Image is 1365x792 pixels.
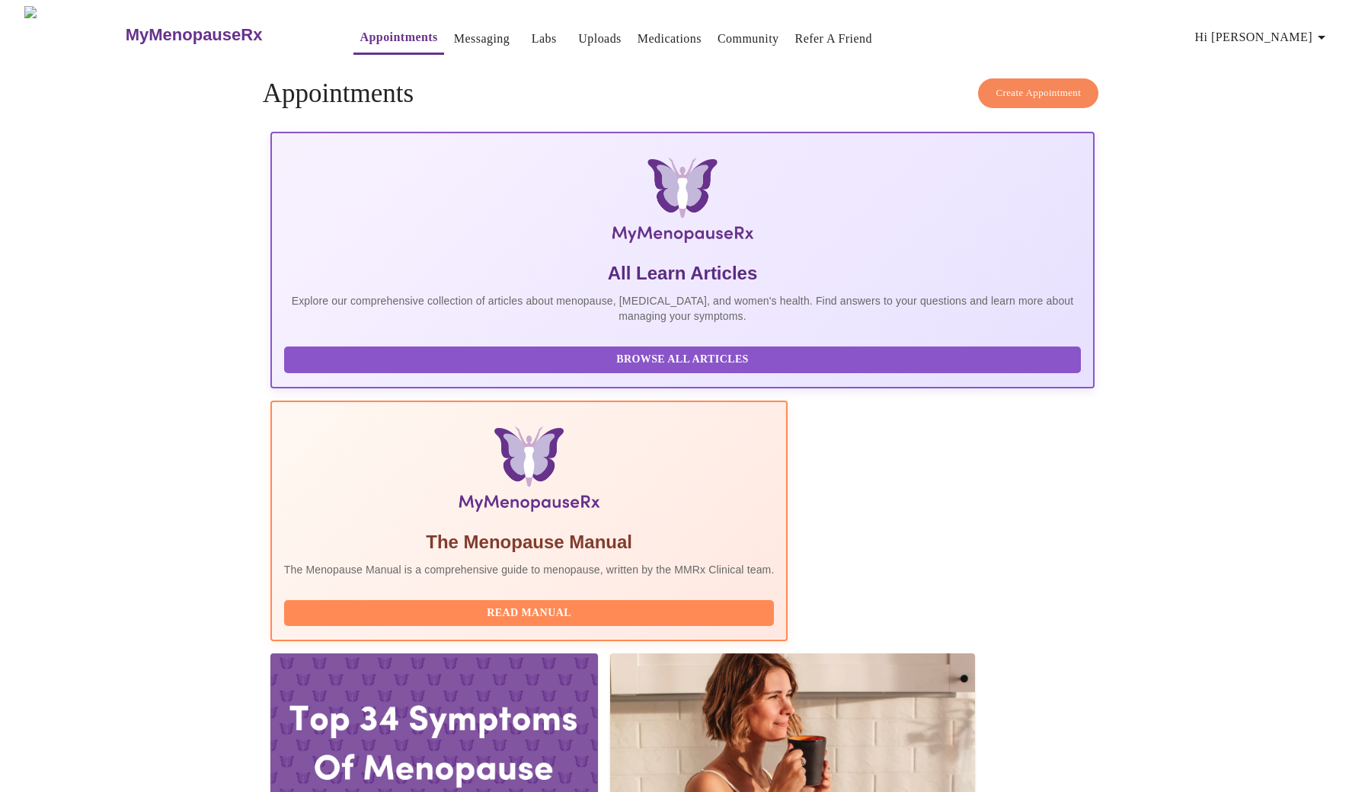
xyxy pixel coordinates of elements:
a: Messaging [454,28,510,49]
button: Refer a Friend [789,24,879,54]
a: Uploads [578,28,622,49]
button: Appointments [353,22,443,55]
button: Browse All Articles [284,346,1081,373]
a: MyMenopauseRx [123,8,323,62]
h3: MyMenopauseRx [126,25,263,45]
h5: All Learn Articles [284,261,1081,286]
button: Labs [519,24,568,54]
button: Medications [631,24,708,54]
button: Messaging [448,24,516,54]
h5: The Menopause Manual [284,530,775,554]
span: Create Appointment [996,85,1081,102]
span: Hi [PERSON_NAME] [1195,27,1331,48]
button: Hi [PERSON_NAME] [1189,22,1337,53]
button: Community [711,24,785,54]
a: Refer a Friend [795,28,873,49]
button: Uploads [572,24,628,54]
img: MyMenopauseRx Logo [408,158,957,249]
a: Community [718,28,779,49]
img: Menopause Manual [362,426,696,518]
p: The Menopause Manual is a comprehensive guide to menopause, written by the MMRx Clinical team. [284,562,775,577]
img: MyMenopauseRx Logo [24,6,123,63]
a: Appointments [360,27,437,48]
span: Browse All Articles [299,350,1066,369]
span: Read Manual [299,604,759,623]
h4: Appointments [263,78,1102,109]
a: Medications [638,28,702,49]
a: Read Manual [284,605,778,618]
button: Read Manual [284,600,775,627]
p: Explore our comprehensive collection of articles about menopause, [MEDICAL_DATA], and women's hea... [284,293,1081,324]
a: Browse All Articles [284,352,1085,365]
button: Create Appointment [978,78,1098,108]
a: Labs [532,28,557,49]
